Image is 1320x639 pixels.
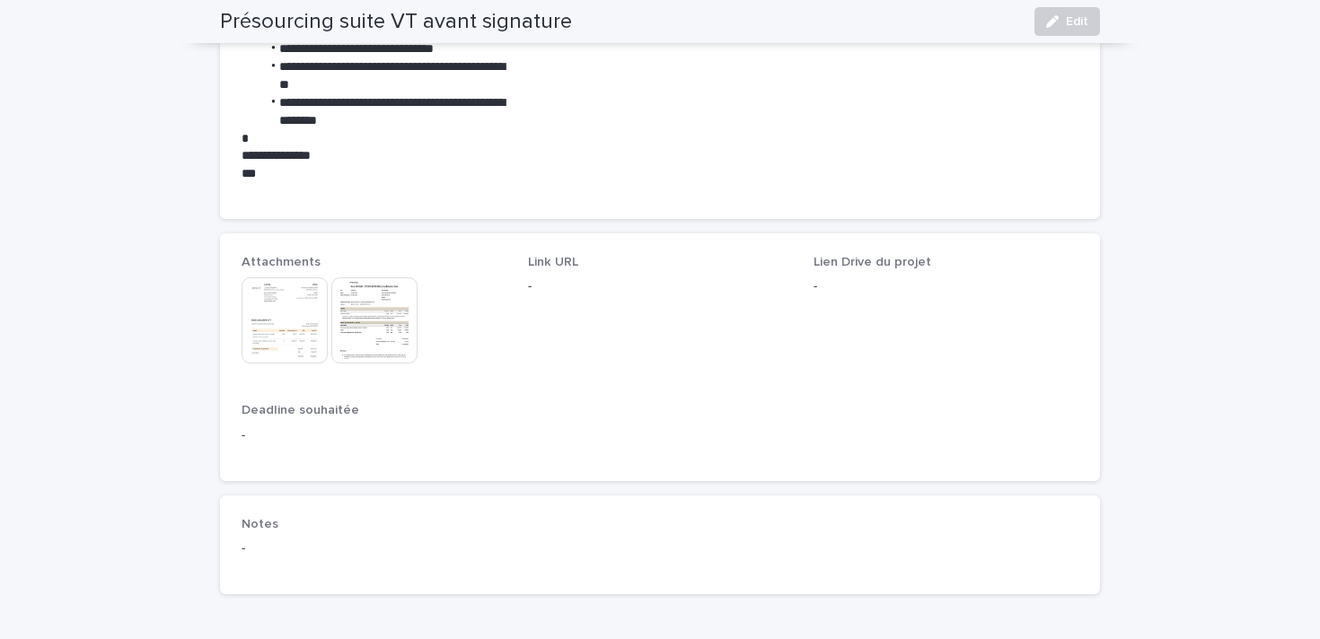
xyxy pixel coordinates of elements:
[220,9,572,35] h2: Présourcing suite VT avant signature
[528,256,578,268] span: Link URL
[1066,15,1088,28] span: Edit
[814,277,1078,296] p: -
[242,404,359,416] span: Deadline souhaitée
[814,256,931,268] span: Lien Drive du projet
[1034,7,1100,36] button: Edit
[242,518,278,530] span: Notes
[242,256,321,268] span: Attachments
[242,426,1078,445] p: -
[528,277,793,296] p: -
[242,539,1078,558] p: -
